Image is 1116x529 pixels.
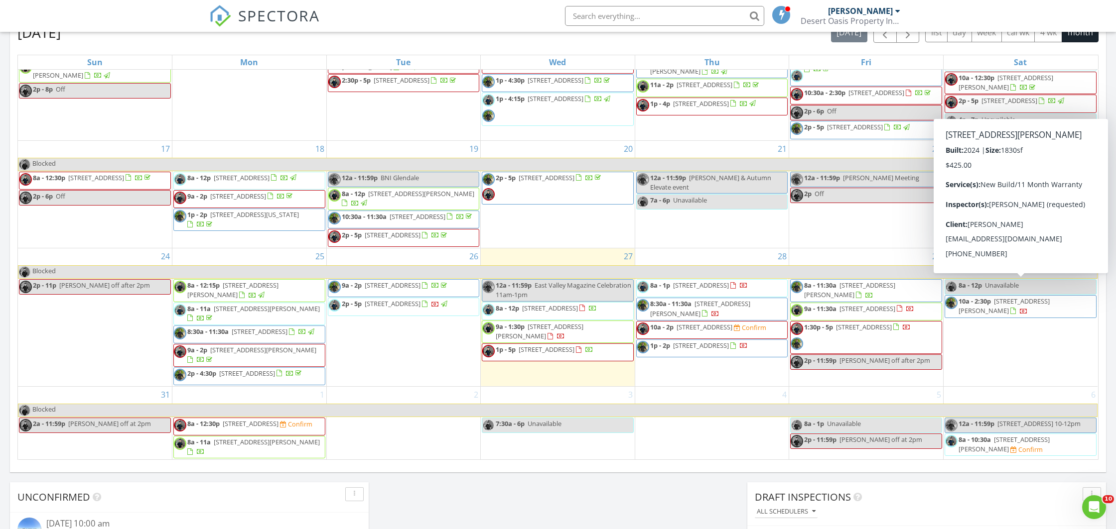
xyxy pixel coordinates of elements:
[859,55,873,69] a: Friday
[804,122,911,131] a: 2p - 5p [STREET_ADDRESS]
[790,321,942,354] a: 1:30p - 5p [STREET_ADDRESS]
[33,173,152,182] a: 8a - 12:30p [STREET_ADDRESS]
[496,304,597,313] a: 8a - 12p [STREET_ADDRESS]
[482,345,495,357] img: frank_headshoot.jpg
[187,210,207,219] span: 1p - 2p
[791,322,803,335] img: frank_headshoot.jpg
[791,281,803,293] img: img_75581.jpg
[565,6,764,26] input: Search everything...
[622,248,635,264] a: Go to August 27, 2025
[959,173,982,182] span: 8a - 11a
[467,248,480,264] a: Go to August 26, 2025
[637,322,649,335] img: frank_headshoot.jpg
[827,106,837,115] span: Off
[836,322,892,331] span: [STREET_ADDRESS]
[342,173,378,182] span: 12a - 11:59p
[804,281,895,299] span: [STREET_ADDRESS][PERSON_NAME]
[381,173,419,182] span: BNI Glendale
[326,6,481,140] td: Go to August 12, 2025
[945,95,1097,112] a: 2p - 5p [STREET_ADDRESS]
[342,76,458,85] a: 2:30p - 5p [STREET_ADDRESS]
[930,141,943,157] a: Go to August 22, 2025
[328,189,341,202] img: ted_headshoot.jpg
[482,304,495,316] img: omar_headshoot_2.jpg
[19,173,32,186] img: frank_headshoot.jpg
[804,88,845,97] span: 10:30a - 2:30p
[528,76,583,85] span: [STREET_ADDRESS]
[650,299,750,317] a: 8:30a - 11:30a [STREET_ADDRESS][PERSON_NAME]
[945,72,1097,94] a: 10a - 12:30p [STREET_ADDRESS][PERSON_NAME]
[804,304,837,313] span: 9a - 11:30a
[635,248,789,386] td: Go to August 28, 2025
[482,93,634,125] a: 1p - 4:15p [STREET_ADDRESS]
[945,297,958,309] img: img_75581.jpg
[519,173,574,182] span: [STREET_ADDRESS]
[482,188,495,201] img: frank_headshoot.jpg
[365,299,420,308] span: [STREET_ADDRESS]
[173,279,325,302] a: 8a - 12:15p [STREET_ADDRESS][PERSON_NAME]
[18,140,172,248] td: Go to August 17, 2025
[1001,23,1035,42] button: cal wk
[673,99,729,108] span: [STREET_ADDRESS]
[636,279,788,297] a: 8a - 1p [STREET_ADDRESS]
[1034,23,1062,42] button: 4 wk
[789,248,944,386] td: Go to August 29, 2025
[467,141,480,157] a: Go to August 19, 2025
[650,99,670,108] span: 1p - 4p
[219,369,275,378] span: [STREET_ADDRESS]
[496,322,583,340] span: [STREET_ADDRESS][PERSON_NAME]
[390,212,445,221] span: [STREET_ADDRESS]
[365,281,420,290] span: [STREET_ADDRESS]
[804,322,911,331] a: 1:30p - 5p [STREET_ADDRESS]
[19,85,32,97] img: frank_headshoot.jpg
[790,121,942,139] a: 2p - 5p [STREET_ADDRESS]
[18,248,172,386] td: Go to August 24, 2025
[365,230,420,239] span: [STREET_ADDRESS]
[68,173,124,182] span: [STREET_ADDRESS]
[959,73,994,82] span: 10a - 12:30p
[210,192,266,201] span: [STREET_ADDRESS]
[159,387,172,403] a: Go to August 31, 2025
[342,281,362,290] span: 9a - 2p
[828,6,893,16] div: [PERSON_NAME]
[945,295,1097,317] a: 10a - 2:30p [STREET_ADDRESS][PERSON_NAME]
[174,281,186,293] img: ted_headshoot.jpg
[547,55,568,69] a: Wednesday
[318,387,326,403] a: Go to September 1, 2025
[804,356,837,365] span: 2p - 11:59p
[959,96,978,105] span: 2p - 5p
[985,173,1041,182] span: [STREET_ADDRESS]
[482,343,634,361] a: 1p - 5p [STREET_ADDRESS]
[173,190,325,208] a: 9a - 2p [STREET_ADDRESS]
[238,55,260,69] a: Monday
[32,266,56,275] span: Blocked
[776,141,789,157] a: Go to August 21, 2025
[32,159,56,168] span: Blocked
[342,299,449,308] a: 2p - 5p [STREET_ADDRESS]
[1062,23,1099,42] button: month
[18,266,31,278] img: andy_headshoot.jpg
[945,172,1097,190] a: 8a - 11a [STREET_ADDRESS]
[342,230,362,239] span: 2p - 5p
[650,196,670,205] span: 7a - 6p
[174,304,186,317] img: omar_headshoot_2.jpg
[650,299,750,317] span: [STREET_ADDRESS][PERSON_NAME]
[328,230,341,243] img: frank_headshoot.jpg
[650,80,674,89] span: 11a - 2p
[482,281,495,293] img: img_75581.jpg
[496,76,525,85] span: 1p - 4:30p
[959,73,1053,92] a: 10a - 12:30p [STREET_ADDRESS][PERSON_NAME]
[481,386,635,459] td: Go to September 3, 2025
[326,386,481,459] td: Go to September 2, 2025
[930,248,943,264] a: Go to August 29, 2025
[637,196,649,208] img: omar_headshoot_2.jpg
[804,281,837,290] span: 8a - 11:30a
[33,85,53,94] span: 2p - 8p
[804,88,933,97] a: 10:30a - 2:30p [STREET_ADDRESS]
[635,140,789,248] td: Go to August 21, 2025
[804,106,824,115] span: 2p - 6p
[187,304,211,313] span: 8a - 11a
[945,96,958,108] img: frank_headshoot.jpg
[19,60,171,82] a: 11a - 1:30p [STREET_ADDRESS][PERSON_NAME]
[56,85,65,94] span: Off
